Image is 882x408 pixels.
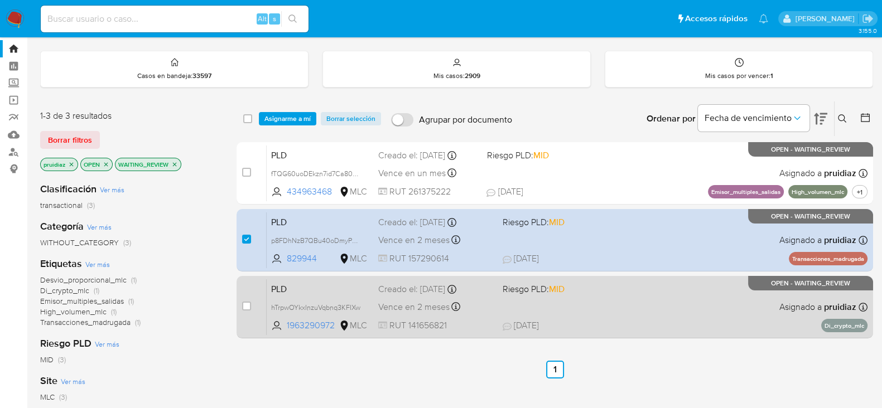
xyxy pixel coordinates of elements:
[258,13,267,24] span: Alt
[685,13,748,25] span: Accesos rápidos
[862,13,874,25] a: Salir
[273,13,276,24] span: s
[41,12,309,26] input: Buscar usuario o caso...
[281,11,304,27] button: search-icon
[795,13,858,24] p: pablo.ruidiaz@mercadolibre.com
[858,26,876,35] span: 3.155.0
[759,14,768,23] a: Notificaciones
